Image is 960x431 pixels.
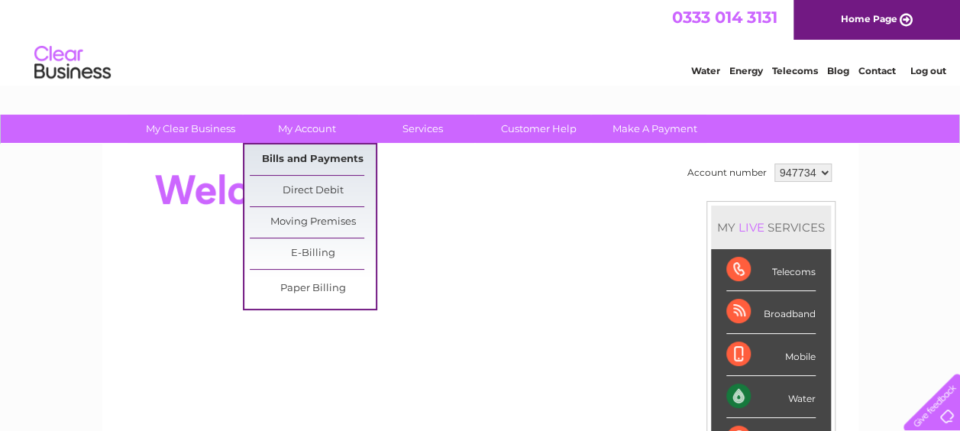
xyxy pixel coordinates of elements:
div: Clear Business is a trading name of Verastar Limited (registered in [GEOGRAPHIC_DATA] No. 3667643... [120,8,842,74]
img: logo.png [34,40,112,86]
a: Blog [827,65,849,76]
a: Water [691,65,720,76]
a: Customer Help [476,115,602,143]
td: Account number [684,160,771,186]
div: Mobile [726,334,816,376]
a: Log out [910,65,945,76]
div: Water [726,376,816,418]
a: Energy [729,65,763,76]
div: Broadband [726,291,816,333]
a: Moving Premises [250,207,376,238]
a: Contact [858,65,896,76]
div: LIVE [735,220,768,235]
a: Bills and Payments [250,144,376,175]
a: 0333 014 3131 [672,8,777,27]
a: My Account [244,115,370,143]
a: E-Billing [250,238,376,269]
a: Direct Debit [250,176,376,206]
a: Make A Payment [592,115,718,143]
a: Services [360,115,486,143]
div: MY SERVICES [711,206,831,249]
a: Paper Billing [250,274,376,304]
div: Telecoms [726,249,816,291]
a: My Clear Business [128,115,254,143]
a: Telecoms [772,65,818,76]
